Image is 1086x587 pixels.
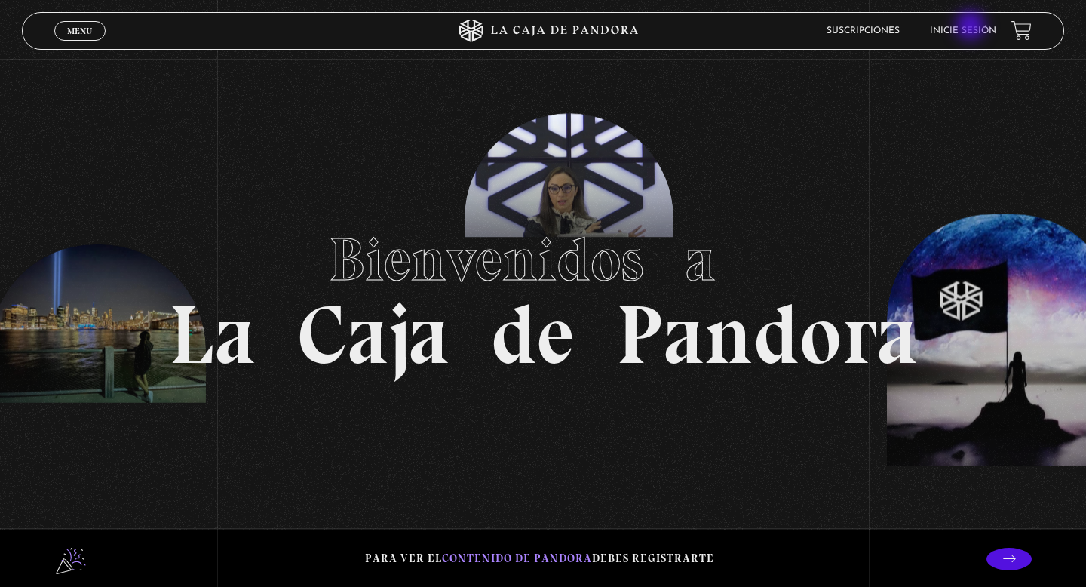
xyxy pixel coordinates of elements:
span: Bienvenidos a [329,223,757,296]
a: Inicie sesión [930,26,996,35]
span: Menu [67,26,92,35]
span: contenido de Pandora [442,552,592,565]
a: View your shopping cart [1011,20,1032,41]
a: Suscripciones [827,26,900,35]
span: Cerrar [63,38,98,49]
h1: La Caja de Pandora [169,211,918,376]
p: Para ver el debes registrarte [365,549,714,569]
